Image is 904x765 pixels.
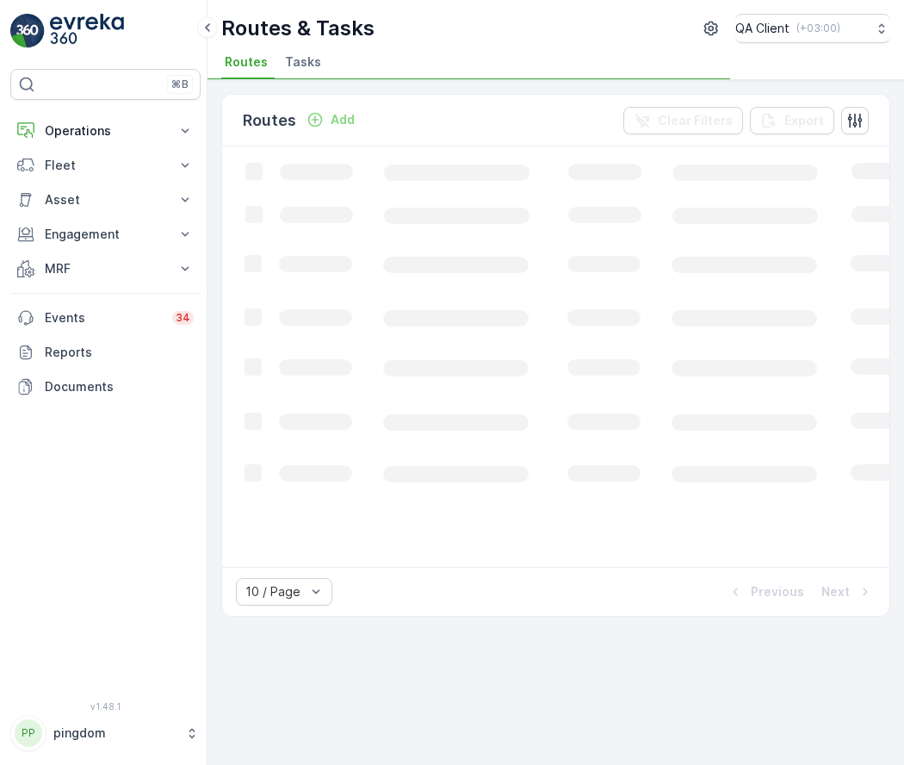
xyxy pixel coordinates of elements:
[285,53,321,71] span: Tasks
[623,107,743,134] button: Clear Filters
[10,217,201,252] button: Engagement
[658,112,733,129] p: Clear Filters
[45,309,162,327] p: Events
[45,378,194,395] p: Documents
[50,14,124,48] img: logo_light-DOdMpM7g.png
[735,14,890,43] button: QA Client(+03:00)
[10,14,45,48] img: logo
[331,111,355,128] p: Add
[10,148,201,183] button: Fleet
[10,715,201,751] button: PPpingdom
[45,191,166,208] p: Asset
[725,582,806,602] button: Previous
[735,20,789,37] p: QA Client
[176,311,190,325] p: 34
[10,114,201,148] button: Operations
[750,107,834,134] button: Export
[10,370,201,404] a: Documents
[10,183,201,217] button: Asset
[45,226,166,243] p: Engagement
[300,109,362,130] button: Add
[243,109,296,133] p: Routes
[784,112,824,129] p: Export
[796,22,840,35] p: ( +03:00 )
[821,583,850,600] p: Next
[820,582,876,602] button: Next
[221,15,375,42] p: Routes & Tasks
[53,725,176,742] p: pingdom
[10,301,201,335] a: Events34
[10,335,201,370] a: Reports
[45,157,166,174] p: Fleet
[45,122,166,140] p: Operations
[10,701,201,712] span: v 1.48.1
[15,719,42,747] div: PP
[171,78,189,91] p: ⌘B
[225,53,268,71] span: Routes
[45,344,194,361] p: Reports
[751,583,804,600] p: Previous
[45,260,166,277] p: MRF
[10,252,201,286] button: MRF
